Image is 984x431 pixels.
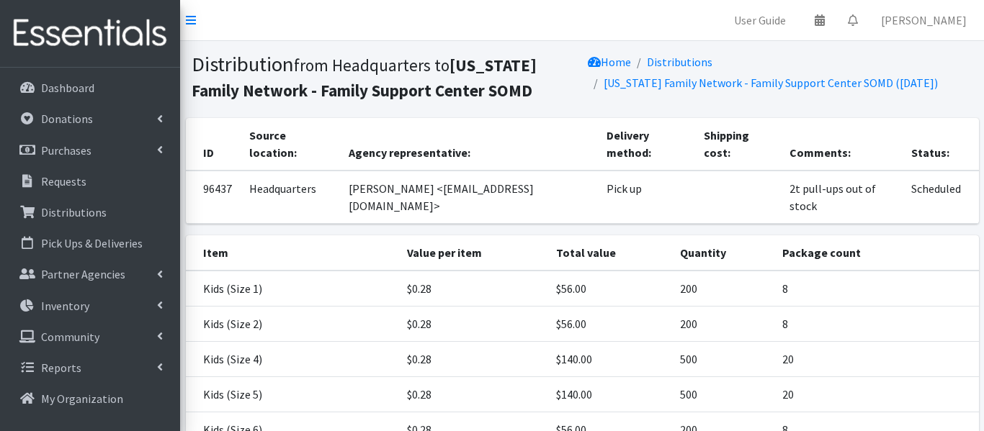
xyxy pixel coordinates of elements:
td: 200 [671,271,774,307]
td: 500 [671,342,774,377]
a: Distributions [647,55,712,69]
p: Inventory [41,299,89,313]
td: $0.28 [398,271,547,307]
p: Community [41,330,99,344]
a: Partner Agencies [6,260,174,289]
td: Kids (Size 2) [186,307,398,342]
a: Donations [6,104,174,133]
img: HumanEssentials [6,9,174,58]
th: Status: [903,118,978,171]
td: 200 [671,307,774,342]
a: Reports [6,353,174,382]
th: Comments: [781,118,903,171]
th: Delivery method: [598,118,695,171]
p: Partner Agencies [41,267,125,281]
td: Kids (Size 4) [186,342,398,377]
p: Reports [41,360,81,375]
th: Agency representative: [340,118,598,171]
td: 96437 [186,171,241,224]
small: from Headquarters to [192,55,537,101]
th: Total value [547,235,672,271]
td: $140.00 [547,377,672,412]
a: Requests [6,167,174,196]
th: Item [186,235,398,271]
th: Package count [774,235,978,271]
a: Community [6,322,174,351]
a: Pick Ups & Deliveries [6,229,174,258]
p: Distributions [41,205,107,219]
td: $140.00 [547,342,672,377]
b: [US_STATE] Family Network - Family Support Center SOMD [192,55,537,101]
td: $56.00 [547,307,672,342]
td: [PERSON_NAME] <[EMAIL_ADDRESS][DOMAIN_NAME]> [340,171,598,224]
p: Requests [41,174,86,189]
td: Kids (Size 1) [186,271,398,307]
td: 8 [774,271,978,307]
p: Donations [41,112,93,126]
a: Dashboard [6,73,174,102]
td: $56.00 [547,271,672,307]
h1: Distribution [192,52,577,101]
a: My Organization [6,384,174,413]
td: Kids (Size 5) [186,377,398,412]
a: [PERSON_NAME] [869,6,978,35]
th: ID [186,118,241,171]
p: Pick Ups & Deliveries [41,236,143,250]
td: $0.28 [398,307,547,342]
td: 500 [671,377,774,412]
td: 20 [774,377,978,412]
a: [US_STATE] Family Network - Family Support Center SOMD ([DATE]) [604,76,938,90]
td: 8 [774,307,978,342]
td: $0.28 [398,342,547,377]
td: 2t pull-ups out of stock [781,171,903,224]
p: Purchases [41,143,91,158]
a: Distributions [6,198,174,227]
p: Dashboard [41,81,94,95]
a: Home [588,55,631,69]
td: 20 [774,342,978,377]
th: Shipping cost: [695,118,781,171]
a: Inventory [6,291,174,320]
p: My Organization [41,391,123,406]
th: Source location: [241,118,341,171]
td: Pick up [598,171,695,224]
th: Quantity [671,235,774,271]
a: User Guide [723,6,797,35]
td: $0.28 [398,377,547,412]
a: Purchases [6,136,174,165]
td: Scheduled [903,171,978,224]
td: Headquarters [241,171,341,224]
th: Value per item [398,235,547,271]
